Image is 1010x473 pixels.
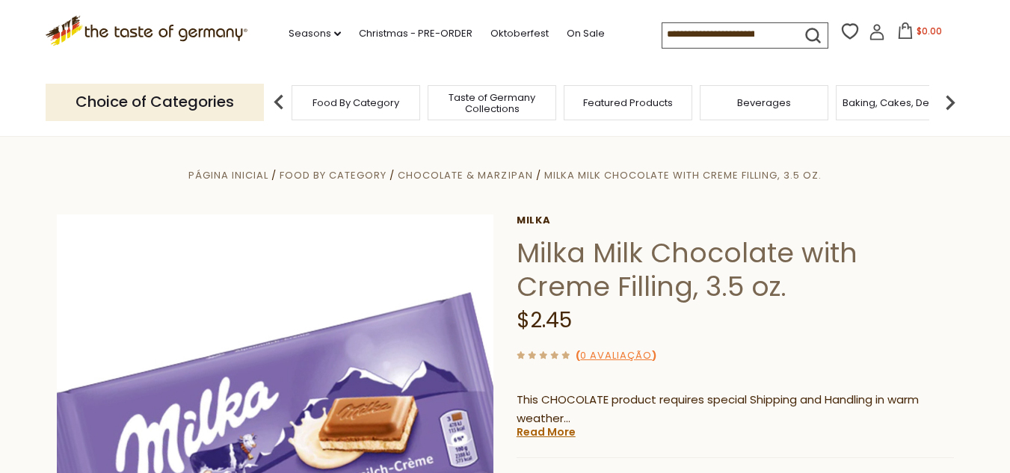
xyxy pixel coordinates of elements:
a: Read More [517,424,576,439]
a: Chocolate & Marzipan [398,168,532,182]
p: This CHOCOLATE product requires special Shipping and Handling in warm weather [517,391,954,428]
a: Food By Category [312,97,399,108]
a: Baking, Cakes, Desserts [843,97,958,108]
p: Choice of Categories [46,84,264,120]
h1: Milka Milk Chocolate with Creme Filling, 3.5 oz. [517,236,954,303]
a: Food By Category [280,168,387,182]
a: Milka Milk Chocolate with Creme Filling, 3.5 oz. [544,168,822,182]
img: next arrow [935,87,965,117]
a: Página inicial [188,168,268,182]
button: $0.00 [888,22,952,45]
img: previous arrow [264,87,294,117]
a: Featured Products [583,97,673,108]
a: Taste of Germany Collections [432,92,552,114]
a: Seasons [289,25,341,42]
a: Milka [517,214,954,226]
a: Oktoberfest [490,25,549,42]
a: On Sale [567,25,605,42]
a: Christmas - PRE-ORDER [359,25,472,42]
span: $0.00 [917,25,942,37]
a: Beverages [737,97,791,108]
span: $2.45 [517,306,572,335]
a: 0 avaliação [580,348,652,364]
span: ( ) [576,348,656,362]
